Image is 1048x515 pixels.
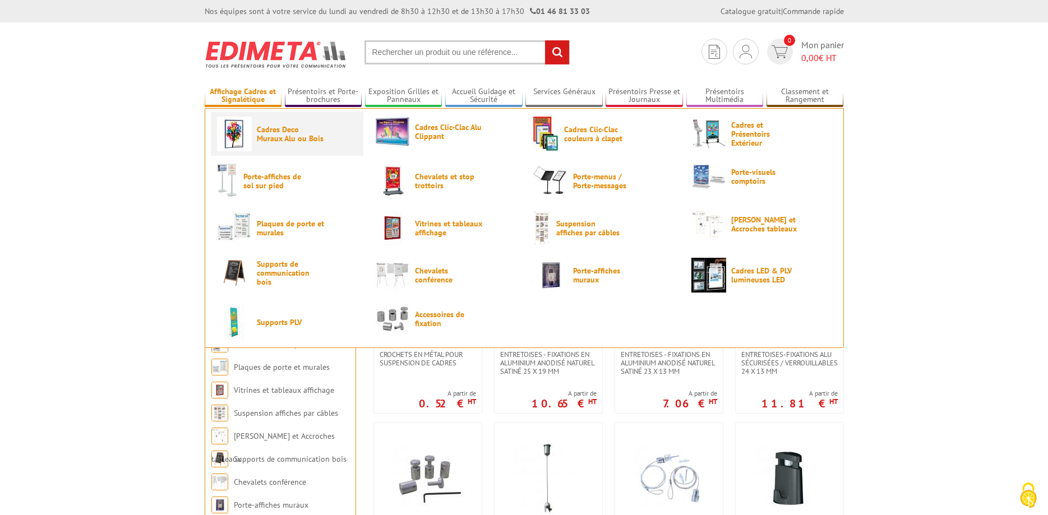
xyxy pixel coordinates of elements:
img: Porte-menus / Porte-messages [533,164,568,198]
sup: HT [709,397,717,406]
span: Chevalets et stop trottoirs [415,172,482,190]
sup: HT [829,397,838,406]
a: Accessoires de fixation [375,305,515,332]
a: Catalogue gratuit [721,6,781,16]
img: Plaques de porte et murales [217,211,252,245]
a: Porte-affiches de sol sur pied [217,164,357,198]
span: Supports de communication bois [257,259,324,286]
img: devis rapide [740,45,752,58]
a: Cadres Clic-Clac couleurs à clapet [533,117,673,151]
p: 11.81 € [761,400,838,407]
span: A partir de [532,389,597,398]
span: [PERSON_NAME] et Accroches tableaux [731,215,798,233]
span: A partir de [419,389,476,398]
span: Entretoises - fixations en aluminium anodisé naturel satiné 25 x 19 mm [500,350,597,375]
a: Supports de communication bois [217,258,357,287]
span: Cadres LED & PLV lumineuses LED [731,266,798,284]
img: Cadres Clic-Clac Alu Clippant [375,117,410,146]
img: Plaques de porte et murales [211,359,228,375]
img: devis rapide [772,45,788,58]
img: Vitrines et tableaux affichage [211,382,228,398]
a: Entretoises - fixations en aluminium anodisé naturel satiné 23 x 13 mm [615,350,723,375]
img: Porte-visuels comptoirs [691,164,726,189]
img: devis rapide [709,45,720,59]
span: Porte-visuels comptoirs [731,168,798,185]
a: Plaques de porte et murales [217,211,357,245]
img: Cimaises et Accroches tableaux [211,428,228,444]
span: Cadres Clic-Clac Alu Clippant [415,123,482,141]
img: Chevalets conférence [211,474,228,490]
img: Porte-affiches de sol sur pied [217,164,238,198]
a: Cadres Deco Muraux Alu ou Bois [217,117,357,151]
a: Plaques de porte et murales [234,362,330,372]
span: Crochets en métal pour suspension de cadres [380,350,476,367]
a: Classement et Rangement [767,87,844,105]
a: Chevalets conférence [375,258,515,293]
img: Cadres Clic-Clac couleurs à clapet [533,117,559,151]
img: Suspension affiches par câbles [211,405,228,421]
img: Vitrines et tableaux affichage [375,211,410,245]
a: Entretoises-Fixations alu sécurisées / verrouillables 24 x 13 mm [736,350,843,375]
img: Cadres LED & PLV lumineuses LED [691,258,726,293]
a: Crochets en métal pour suspension de cadres [374,350,482,367]
a: Présentoirs Presse et Journaux [606,87,683,105]
span: Accessoires de fixation [415,310,482,328]
a: Porte-affiches muraux [533,258,673,293]
img: Cadres Deco Muraux Alu ou Bois [217,117,252,151]
img: Cimaises et Accroches tableaux [691,211,726,238]
span: Cadres et Présentoirs Extérieur [731,120,798,147]
a: Supports PLV [217,305,357,340]
a: Suspension affiches par câbles [234,408,338,418]
img: Chevalets et stop trottoirs [375,164,410,198]
span: Porte-menus / Porte-messages [573,172,640,190]
a: Chevalets et stop trottoirs [375,164,515,198]
span: Supports PLV [257,318,324,327]
p: 7.06 € [663,400,717,407]
a: Supports de communication bois [234,454,347,464]
a: Services Généraux [525,87,603,105]
a: Présentoirs Multimédia [686,87,764,105]
img: Suspension affiches par câbles [533,211,551,245]
a: Cadres et Présentoirs Extérieur [691,117,832,151]
a: Entretoises - fixations en aluminium anodisé naturel satiné 25 x 19 mm [495,350,602,375]
a: Porte-menus / Porte-messages [533,164,673,198]
sup: HT [588,397,597,406]
img: Edimeta [205,34,348,75]
a: Vitrines et tableaux affichage [375,211,515,245]
img: Porte-affiches muraux [211,497,228,513]
span: € HT [801,52,844,64]
div: | [721,6,844,17]
img: Porte-affiches muraux [533,258,568,293]
img: Accessoires de fixation [375,305,410,332]
a: Porte-affiches muraux [234,500,308,510]
a: Affichage Cadres et Signalétique [205,87,282,105]
a: Exposition Grilles et Panneaux [365,87,442,105]
a: Porte-visuels comptoirs [691,164,832,189]
img: Supports PLV [217,305,252,340]
input: Rechercher un produit ou une référence... [364,40,570,64]
p: 0.52 € [419,400,476,407]
div: Nos équipes sont à votre service du lundi au vendredi de 8h30 à 12h30 et de 13h30 à 17h30 [205,6,590,17]
a: devis rapide 0 Mon panier 0,00€ HT [764,39,844,64]
span: Plaques de porte et murales [257,219,324,237]
button: Cookies (fenêtre modale) [1009,477,1048,515]
span: Entretoises-Fixations alu sécurisées / verrouillables 24 x 13 mm [741,350,838,375]
img: Cookies (fenêtre modale) [1014,481,1042,509]
span: Mon panier [801,39,844,64]
span: Chevalets conférence [415,266,482,284]
a: Présentoirs et Porte-brochures [285,87,362,105]
span: Cadres Deco Muraux Alu ou Bois [257,125,324,143]
a: Cadres Clic-Clac Alu Clippant [375,117,515,146]
strong: 01 46 81 33 03 [530,6,590,16]
input: rechercher [545,40,569,64]
span: A partir de [663,389,717,398]
span: Cadres Clic-Clac couleurs à clapet [564,125,631,143]
a: [PERSON_NAME] et Accroches tableaux [691,211,832,238]
a: Accueil Guidage et Sécurité [445,87,523,105]
a: Chevalets conférence [234,477,306,487]
img: Chevalets conférence [375,258,410,293]
span: 0,00 [801,52,819,63]
span: Porte-affiches de sol sur pied [243,172,311,190]
span: Vitrines et tableaux affichage [415,219,482,237]
span: A partir de [761,389,838,398]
